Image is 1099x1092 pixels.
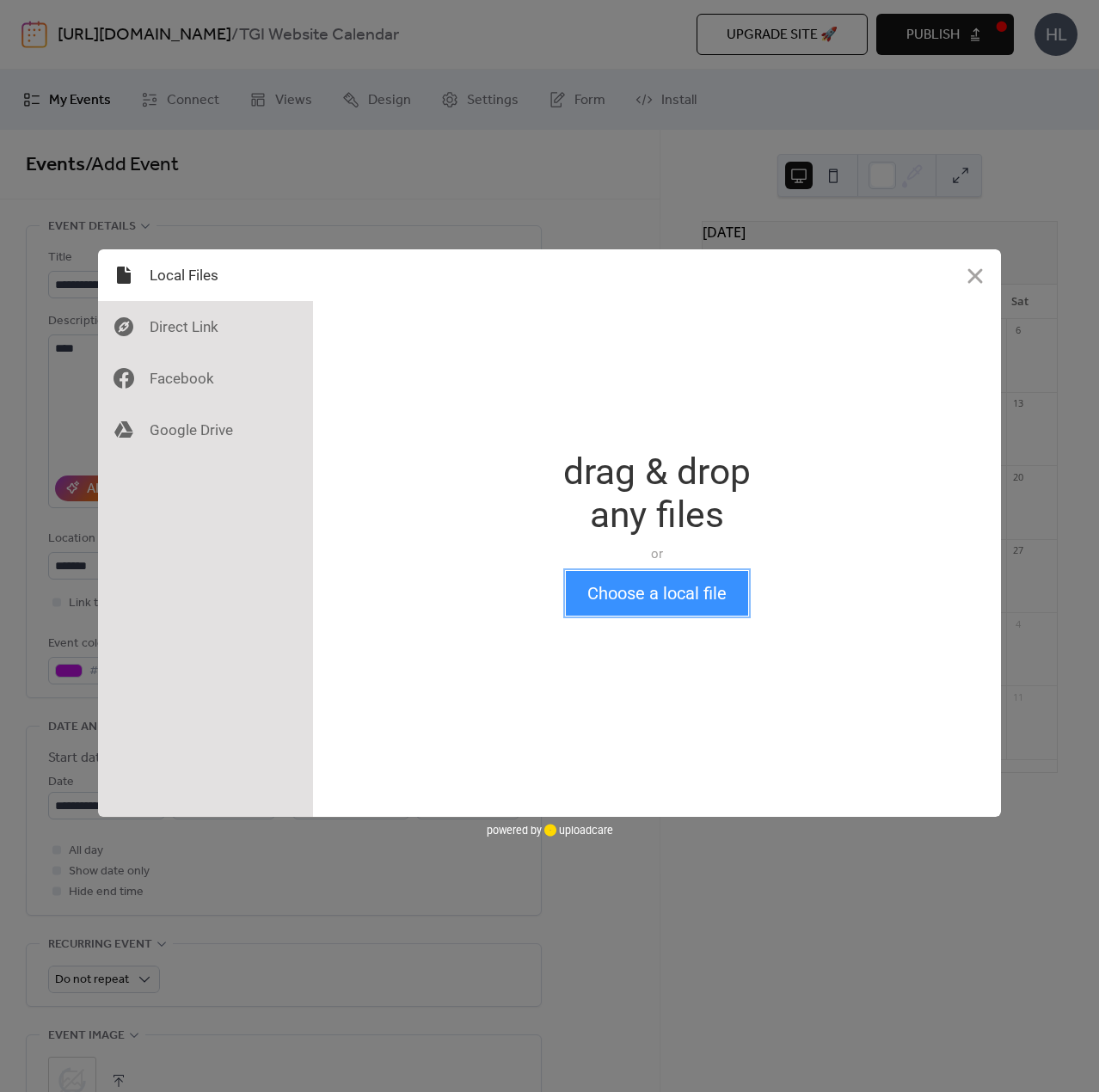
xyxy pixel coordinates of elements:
[487,817,613,843] div: powered by
[98,404,313,456] div: Google Drive
[98,353,313,404] div: Facebook
[563,545,751,562] div: or
[542,824,613,837] a: uploadcare
[98,249,313,301] div: Local Files
[949,249,1001,301] button: Close
[98,301,313,353] div: Direct Link
[566,571,748,616] button: Choose a local file
[563,451,751,537] div: drag & drop any files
